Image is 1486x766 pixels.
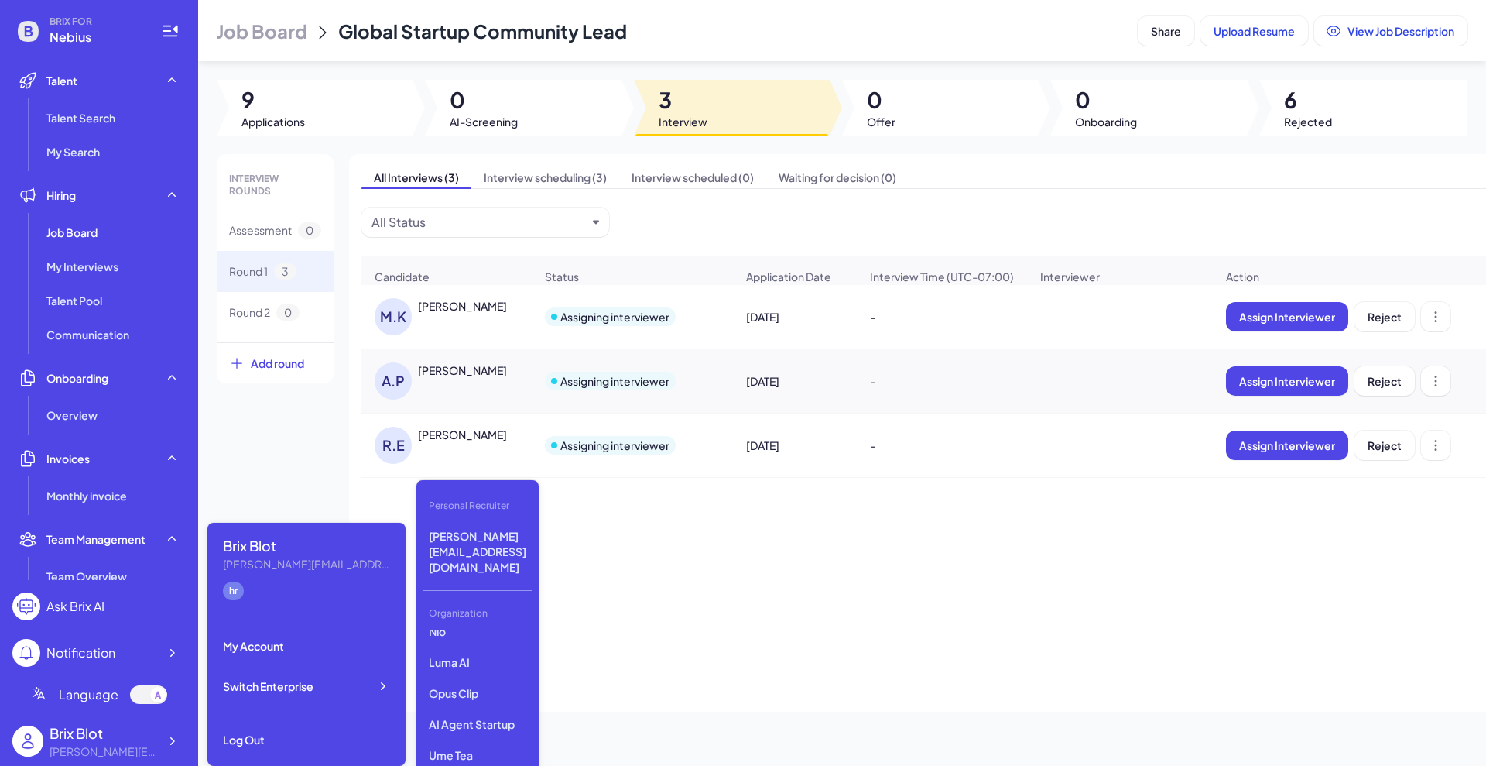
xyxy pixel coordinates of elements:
[223,556,393,572] div: blake@joinbrix.com
[471,167,619,188] span: Interview scheduling (3)
[46,110,115,125] span: Talent Search
[870,269,1014,284] span: Interview Time (UTC-07:00)
[1075,114,1137,129] span: Onboarding
[450,86,518,114] span: 0
[214,629,399,663] div: My Account
[619,167,766,188] span: Interview scheduled (0)
[450,114,518,129] span: AI-Screening
[1284,86,1332,114] span: 6
[46,259,118,274] span: My Interviews
[858,295,1026,338] div: -
[1226,269,1259,284] span: Action
[46,531,146,547] span: Team Management
[1138,16,1194,46] button: Share
[1354,431,1415,460] button: Reject
[46,370,108,386] span: Onboarding
[858,424,1026,467] div: -
[734,359,856,403] div: [DATE]
[1368,310,1402,324] span: Reject
[423,648,532,676] p: Luma AI
[1314,16,1467,46] button: View Job Description
[766,167,909,188] span: Waiting for decision (0)
[1214,24,1295,38] span: Upload Resume
[423,679,532,707] p: Opus Clip
[734,295,856,338] div: [DATE]
[375,269,430,284] span: Candidate
[276,304,300,321] span: 0
[1354,302,1415,331] button: Reject
[46,293,102,308] span: Talent Pool
[545,269,579,284] span: Status
[50,723,158,744] div: Brix Blot
[50,744,158,760] div: blake@joinbrix.com
[418,298,507,314] div: MATVIY KRUGLOV
[1040,269,1100,284] span: Interviewer
[423,493,532,519] div: Personal Recruiter
[46,144,100,160] span: My Search
[229,304,270,321] span: Round 2
[50,15,142,28] span: BRIX FOR
[1354,366,1415,396] button: Reject
[338,19,627,43] span: Global Startup Community Lead
[50,28,142,46] span: Nebius
[46,451,90,466] span: Invoices
[1239,310,1335,324] span: Assign Interviewer
[867,86,895,114] span: 0
[1075,86,1137,114] span: 0
[46,187,76,203] span: Hiring
[734,424,856,467] div: [DATE]
[46,597,104,616] div: Ask Brix AI
[375,298,412,335] div: M.K
[375,427,412,464] div: R.E
[46,488,127,503] span: Monthly invoice
[223,678,313,694] span: Switch Enterprise
[418,362,507,378] div: Avani Parekh
[1368,438,1402,452] span: Reject
[1368,374,1402,388] span: Reject
[560,373,669,389] div: Assigning interviewer
[423,710,532,738] p: AI Agent Startup
[241,86,305,114] span: 9
[1284,114,1332,129] span: Rejected
[223,582,244,600] div: hr
[560,438,669,453] div: Assigning interviewer
[229,263,268,280] span: Round 1
[46,568,127,584] span: Team Overview
[229,222,292,239] span: Assessment
[1226,366,1348,396] button: Assign Interviewer
[1226,431,1348,460] button: Assign Interviewer
[1347,24,1454,38] span: View Job Description
[659,86,707,114] span: 3
[251,356,304,371] span: Add round
[46,644,115,662] div: Notification
[46,225,98,240] span: Job Board
[59,685,118,704] span: Language
[1200,16,1308,46] button: Upload Resume
[223,535,393,556] div: Brix Blot
[46,407,98,423] span: Overview
[241,114,305,129] span: Applications
[418,427,507,442] div: Russel Estardo
[560,309,669,325] div: Assigning interviewer
[274,263,296,280] span: 3
[746,269,831,284] span: Application Date
[298,222,321,239] span: 0
[375,362,412,400] div: A.P
[217,19,307,43] span: Job Board
[214,723,399,757] div: Log Out
[12,726,43,757] img: user_logo.png
[1151,24,1181,38] span: Share
[46,327,129,342] span: Communication
[1226,302,1348,331] button: Assign Interviewer
[659,114,707,129] span: Interview
[217,342,334,383] button: Add round
[361,167,471,188] span: All Interviews (3)
[423,617,532,645] p: Nio
[46,73,77,88] span: Talent
[1239,438,1335,452] span: Assign Interviewer
[371,213,587,232] button: All Status
[867,114,895,129] span: Offer
[1239,374,1335,388] span: Assign Interviewer
[423,522,532,581] p: [PERSON_NAME][EMAIL_ADDRESS][DOMAIN_NAME]
[371,213,426,232] div: All Status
